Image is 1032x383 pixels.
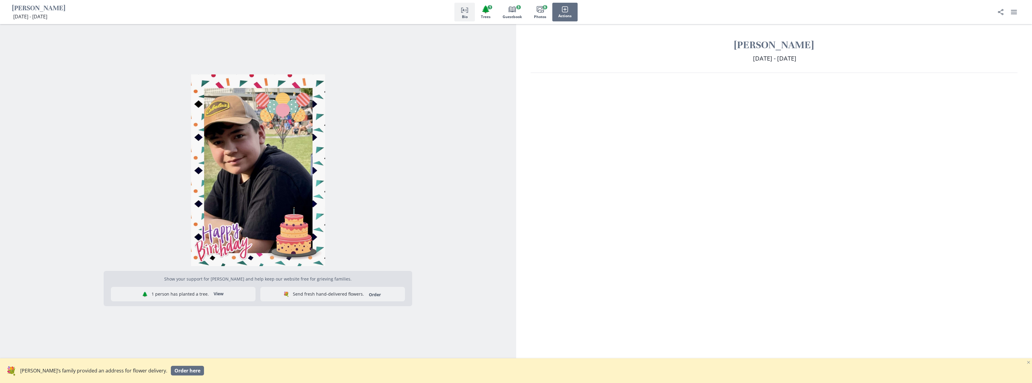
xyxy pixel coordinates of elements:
span: [DATE] - [DATE] [753,54,796,62]
button: Bio [454,3,475,21]
button: Photos [528,3,552,21]
button: Share Obituary [995,6,1007,18]
a: Order [365,292,384,297]
h1: [PERSON_NAME] [12,4,65,13]
button: user menu [1008,6,1020,18]
span: 1 [488,5,492,9]
img: Photo of Joziah [5,74,511,266]
span: Actions [558,14,572,18]
span: [DATE] - [DATE] [13,13,47,20]
button: Trees [475,3,497,21]
p: [PERSON_NAME]’s family provided an address for flower delivery. [20,367,167,374]
div: Open photos full screen [5,70,511,266]
button: Close [1025,358,1032,366]
span: Order here [174,368,200,373]
span: Photos [534,15,546,19]
span: 3 [516,5,521,9]
button: View [210,289,227,299]
a: flowers [6,364,17,377]
span: Bio [462,15,468,19]
span: flowers [6,365,17,376]
p: Show your support for [PERSON_NAME] and help keep our website free for grieving families. [111,276,405,282]
a: Order here [171,366,204,375]
span: 6 [543,5,547,9]
button: Actions [552,3,578,21]
span: Tree [481,5,490,14]
span: Trees [481,15,491,19]
h1: [PERSON_NAME] [531,39,1018,52]
span: Guestbook [503,15,522,19]
button: Guestbook [497,3,528,21]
